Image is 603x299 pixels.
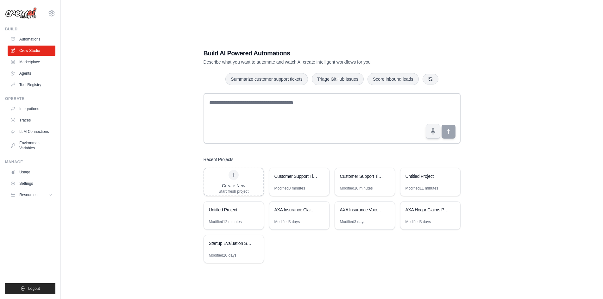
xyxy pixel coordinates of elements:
[8,57,55,67] a: Marketplace
[219,183,249,189] div: Create New
[5,283,55,294] button: Logout
[8,178,55,189] a: Settings
[274,173,318,179] div: Customer Support Ticket Automation
[28,286,40,291] span: Logout
[405,186,438,191] div: Modified 11 minutes
[274,186,305,191] div: Modified 3 minutes
[19,192,37,197] span: Resources
[225,73,308,85] button: Summarize customer support tickets
[426,124,440,139] button: Click to speak your automation idea
[340,173,383,179] div: Customer Support Ticket Automation
[8,34,55,44] a: Automations
[204,156,234,163] h3: Recent Projects
[405,219,431,224] div: Modified 3 days
[367,73,419,85] button: Score inbound leads
[571,269,603,299] iframe: Chat Widget
[405,173,449,179] div: Untitled Project
[209,207,252,213] div: Untitled Project
[340,219,366,224] div: Modified 3 days
[209,219,242,224] div: Modified 12 minutes
[423,74,438,84] button: Get new suggestions
[8,104,55,114] a: Integrations
[209,240,252,246] div: Startup Evaluation System - Fixed
[274,207,318,213] div: AXA Insurance Claims Processing
[219,189,249,194] div: Start fresh project
[5,96,55,101] div: Operate
[340,186,373,191] div: Modified 10 minutes
[8,46,55,56] a: Crew Studio
[405,207,449,213] div: AXA Hogar Claims Processing System
[8,68,55,78] a: Agents
[274,219,300,224] div: Modified 3 days
[8,115,55,125] a: Traces
[8,190,55,200] button: Resources
[571,269,603,299] div: Widget de chat
[5,7,37,19] img: Logo
[312,73,364,85] button: Triage GitHub issues
[8,167,55,177] a: Usage
[209,253,236,258] div: Modified 20 days
[8,80,55,90] a: Tool Registry
[5,27,55,32] div: Build
[8,127,55,137] a: LLM Connections
[8,138,55,153] a: Environment Variables
[340,207,383,213] div: AXA Insurance Voice Bot - Sistema de Llamadas
[204,59,416,65] p: Describe what you want to automate and watch AI create intelligent workflows for you
[5,159,55,165] div: Manage
[204,49,416,58] h1: Build AI Powered Automations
